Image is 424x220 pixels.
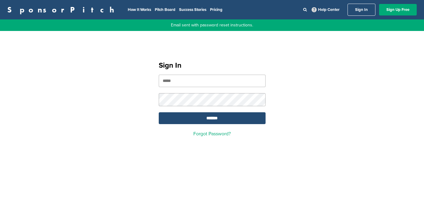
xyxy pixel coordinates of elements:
[379,4,417,15] a: Sign Up Free
[179,7,206,12] a: Success Stories
[348,4,375,16] a: Sign In
[155,7,175,12] a: Pitch Board
[400,196,419,215] iframe: Button to launch messaging window
[128,7,151,12] a: How It Works
[193,131,231,137] a: Forgot Password?
[7,6,118,14] a: SponsorPitch
[159,60,266,71] h1: Sign In
[210,7,222,12] a: Pricing
[310,6,341,13] a: Help Center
